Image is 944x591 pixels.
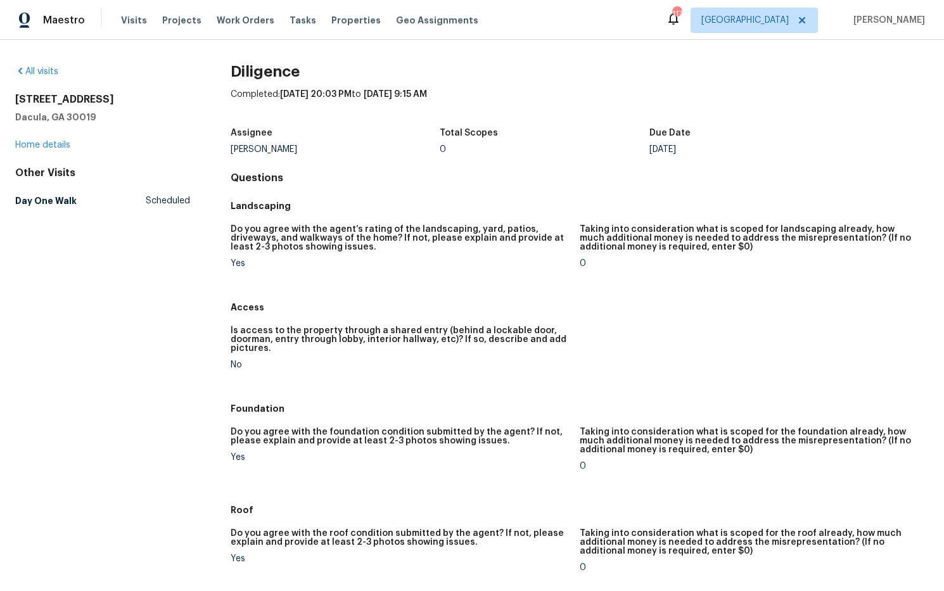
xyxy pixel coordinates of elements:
[580,225,919,251] h5: Taking into consideration what is scoped for landscaping already, how much additional money is ne...
[231,402,929,415] h5: Foundation
[15,189,190,212] a: Day One WalkScheduled
[15,111,190,124] h5: Dacula, GA 30019
[331,14,381,27] span: Properties
[580,529,919,556] h5: Taking into consideration what is scoped for the roof already, how much additional money is neede...
[231,301,929,314] h5: Access
[231,554,570,563] div: Yes
[848,14,925,27] span: [PERSON_NAME]
[396,14,478,27] span: Geo Assignments
[231,65,929,78] h2: Diligence
[701,14,789,27] span: [GEOGRAPHIC_DATA]
[231,428,570,445] h5: Do you agree with the foundation condition submitted by the agent? If not, please explain and pro...
[15,141,70,149] a: Home details
[162,14,201,27] span: Projects
[15,194,77,207] h5: Day One Walk
[580,428,919,454] h5: Taking into consideration what is scoped for the foundation already, how much additional money is...
[280,90,352,99] span: [DATE] 20:03 PM
[231,453,570,462] div: Yes
[15,167,190,179] div: Other Visits
[580,259,919,268] div: 0
[231,129,272,137] h5: Assignee
[231,200,929,212] h5: Landscaping
[649,129,691,137] h5: Due Date
[649,145,859,154] div: [DATE]
[231,225,570,251] h5: Do you agree with the agent’s rating of the landscaping, yard, patios, driveways, and walkways of...
[146,194,190,207] span: Scheduled
[580,462,919,471] div: 0
[364,90,427,99] span: [DATE] 9:15 AM
[231,145,440,154] div: [PERSON_NAME]
[580,563,919,572] div: 0
[231,504,929,516] h5: Roof
[231,326,570,353] h5: Is access to the property through a shared entry (behind a lockable door, doorman, entry through ...
[121,14,147,27] span: Visits
[231,172,929,184] h4: Questions
[440,129,498,137] h5: Total Scopes
[231,88,929,121] div: Completed: to
[231,360,570,369] div: No
[43,14,85,27] span: Maestro
[290,16,316,25] span: Tasks
[15,93,190,106] h2: [STREET_ADDRESS]
[15,67,58,76] a: All visits
[231,259,570,268] div: Yes
[231,529,570,547] h5: Do you agree with the roof condition submitted by the agent? If not, please explain and provide a...
[672,8,681,20] div: 117
[217,14,274,27] span: Work Orders
[440,145,649,154] div: 0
